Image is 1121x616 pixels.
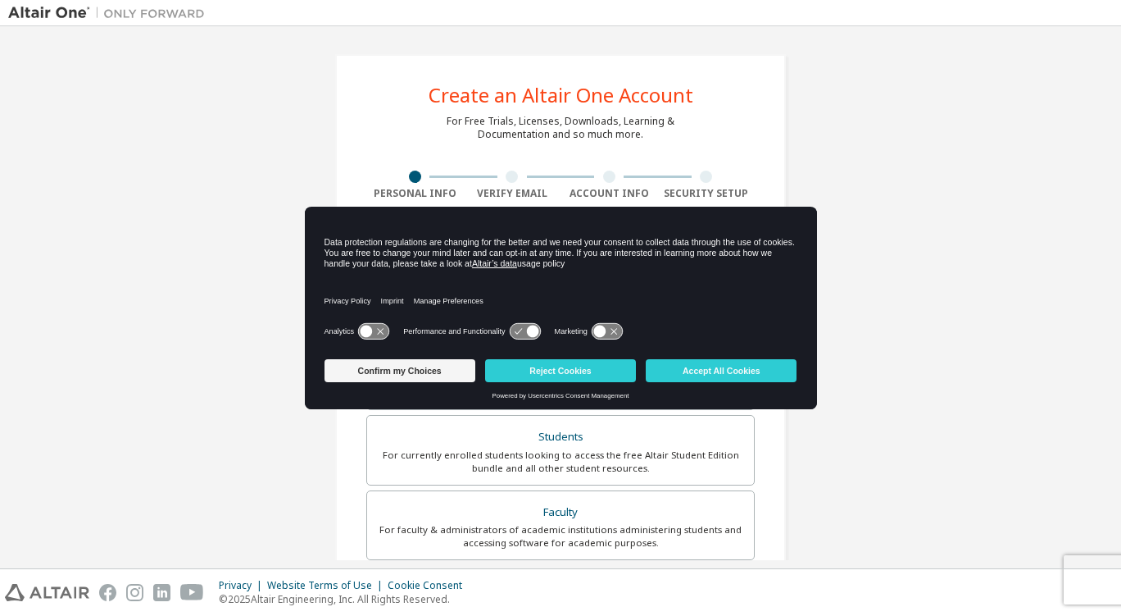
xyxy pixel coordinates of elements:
div: For currently enrolled students looking to access the free Altair Student Edition bundle and all ... [377,449,744,475]
div: Security Setup [658,187,756,200]
img: facebook.svg [99,584,116,601]
img: Altair One [8,5,213,21]
div: Personal Info [366,187,464,200]
div: Privacy [219,579,267,592]
div: Students [377,426,744,449]
div: Faculty [377,501,744,524]
div: Website Terms of Use [267,579,388,592]
img: instagram.svg [126,584,143,601]
div: Verify Email [464,187,561,200]
div: Create an Altair One Account [429,85,693,105]
div: Account Info [560,187,658,200]
img: linkedin.svg [153,584,170,601]
div: Cookie Consent [388,579,472,592]
img: youtube.svg [180,584,204,601]
img: altair_logo.svg [5,584,89,601]
div: For Free Trials, Licenses, Downloads, Learning & Documentation and so much more. [447,115,674,141]
div: For faculty & administrators of academic institutions administering students and accessing softwa... [377,523,744,550]
p: © 2025 Altair Engineering, Inc. All Rights Reserved. [219,592,472,606]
